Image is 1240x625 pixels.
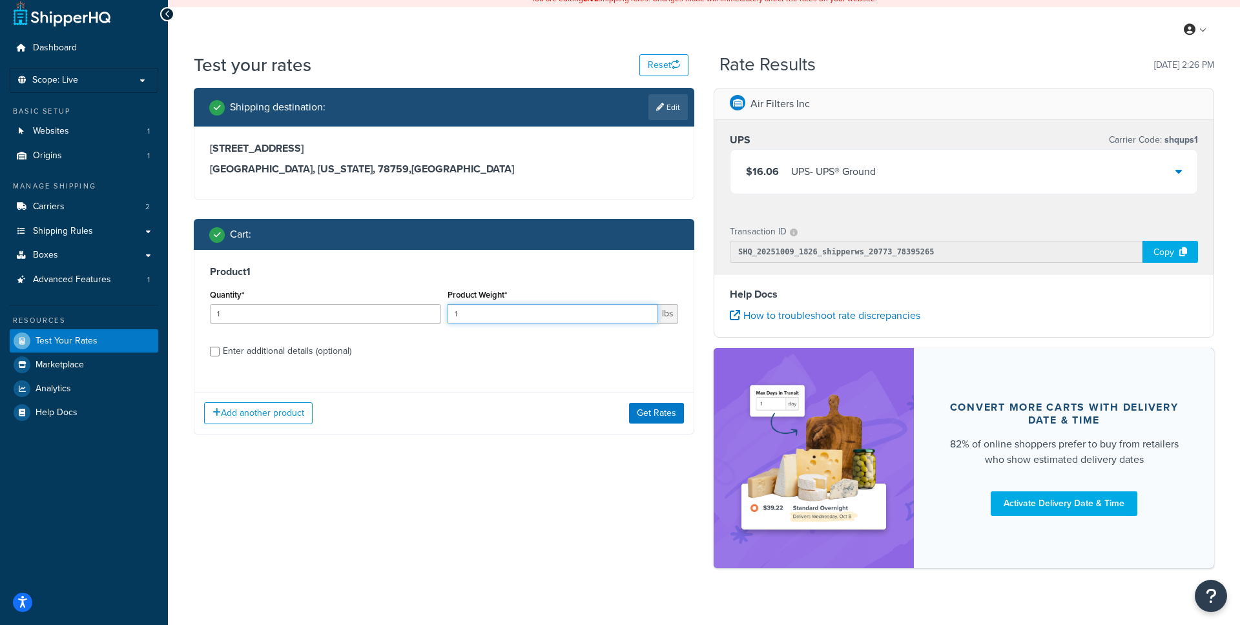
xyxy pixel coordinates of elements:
[746,164,779,179] span: $16.06
[648,94,688,120] a: Edit
[204,402,313,424] button: Add another product
[10,329,158,353] a: Test Your Rates
[1142,241,1198,263] div: Copy
[33,150,62,161] span: Origins
[10,268,158,292] li: Advanced Features
[10,315,158,326] div: Resources
[10,119,158,143] a: Websites1
[658,304,678,323] span: lbs
[1162,133,1198,147] span: shqups1
[223,342,351,360] div: Enter additional details (optional)
[33,43,77,54] span: Dashboard
[210,347,220,356] input: Enter additional details (optional)
[210,304,441,323] input: 0
[36,407,77,418] span: Help Docs
[10,119,158,143] li: Websites
[33,126,69,137] span: Websites
[210,290,244,300] label: Quantity*
[10,195,158,219] a: Carriers2
[145,201,150,212] span: 2
[791,163,876,181] div: UPS - UPS® Ground
[639,54,688,76] button: Reset
[147,126,150,137] span: 1
[10,220,158,243] a: Shipping Rules
[733,367,894,549] img: feature-image-ddt-36eae7f7280da8017bfb280eaccd9c446f90b1fe08728e4019434db127062ab4.png
[194,52,311,77] h1: Test your rates
[719,55,816,75] h2: Rate Results
[36,336,98,347] span: Test Your Rates
[210,142,678,155] h3: [STREET_ADDRESS]
[750,95,810,113] p: Air Filters Inc
[10,195,158,219] li: Carriers
[147,274,150,285] span: 1
[230,229,251,240] h2: Cart :
[10,401,158,424] a: Help Docs
[10,243,158,267] a: Boxes
[730,134,750,147] h3: UPS
[33,201,65,212] span: Carriers
[36,384,71,394] span: Analytics
[1154,56,1214,74] p: [DATE] 2:26 PM
[10,144,158,168] li: Origins
[10,106,158,117] div: Basic Setup
[1195,580,1227,612] button: Open Resource Center
[730,308,920,323] a: How to troubleshoot rate discrepancies
[629,403,684,424] button: Get Rates
[10,36,158,60] a: Dashboard
[1109,131,1198,149] p: Carrier Code:
[36,360,84,371] span: Marketplace
[33,250,58,261] span: Boxes
[10,353,158,376] a: Marketplace
[945,401,1183,427] div: Convert more carts with delivery date & time
[32,75,78,86] span: Scope: Live
[991,491,1137,516] a: Activate Delivery Date & Time
[945,436,1183,467] div: 82% of online shoppers prefer to buy from retailers who show estimated delivery dates
[730,223,787,241] p: Transaction ID
[10,268,158,292] a: Advanced Features1
[10,144,158,168] a: Origins1
[147,150,150,161] span: 1
[10,181,158,192] div: Manage Shipping
[210,163,678,176] h3: [GEOGRAPHIC_DATA], [US_STATE], 78759 , [GEOGRAPHIC_DATA]
[730,287,1198,302] h4: Help Docs
[448,304,659,323] input: 0.00
[230,101,325,113] h2: Shipping destination :
[10,377,158,400] a: Analytics
[448,290,507,300] label: Product Weight*
[33,274,111,285] span: Advanced Features
[210,265,678,278] h3: Product 1
[33,226,93,237] span: Shipping Rules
